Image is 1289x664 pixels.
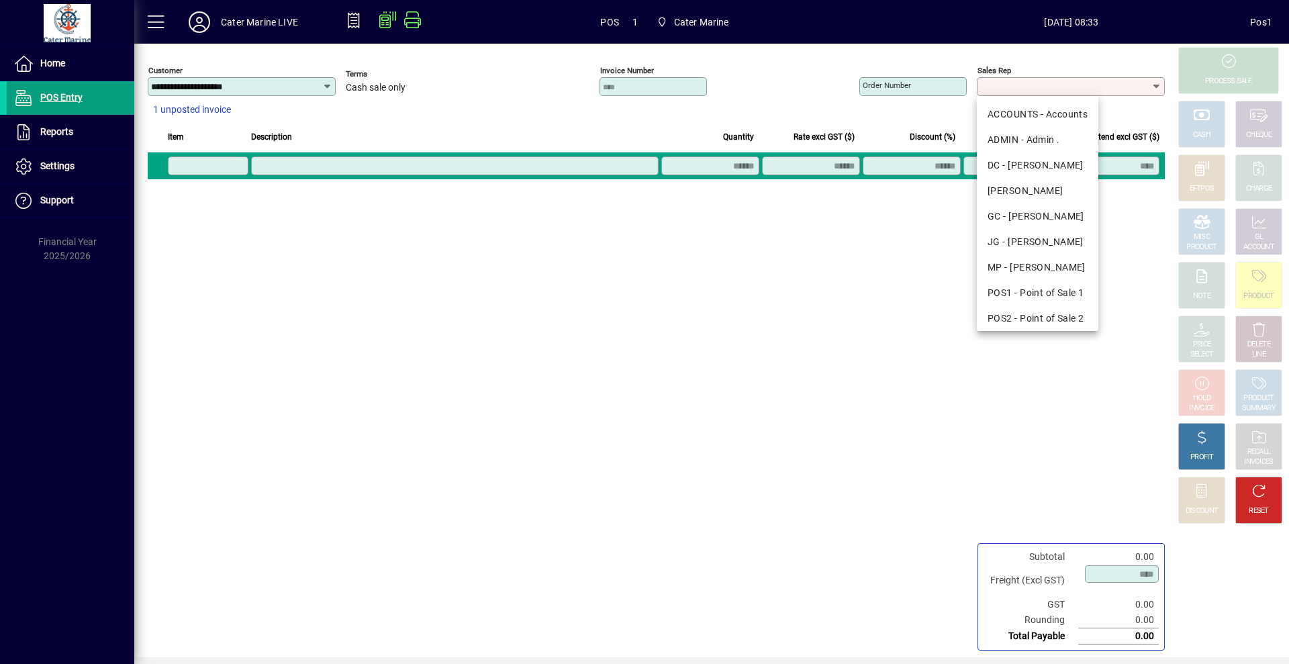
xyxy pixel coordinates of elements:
div: INVOICE [1189,404,1214,414]
td: Freight (Excl GST) [984,565,1078,597]
mat-option: DC - Dan Cleaver [977,152,1098,178]
td: 0.00 [1078,597,1159,612]
span: Reports [40,126,73,137]
div: RESET [1249,506,1269,516]
span: Discount (%) [910,130,955,144]
div: ADMIN - Admin . [988,133,1088,147]
a: Support [7,184,134,218]
mat-option: JG - John Giles [977,229,1098,254]
div: DELETE [1247,340,1270,350]
a: Reports [7,115,134,149]
td: Rounding [984,612,1078,628]
div: PROCESS SALE [1205,77,1252,87]
mat-label: Order number [863,81,911,90]
mat-option: MP - Margaret Pierce [977,254,1098,280]
span: Cash sale only [346,83,405,93]
mat-option: ADMIN - Admin . [977,127,1098,152]
div: DC - [PERSON_NAME] [988,158,1088,173]
span: Description [251,130,292,144]
div: PRODUCT [1243,291,1274,301]
mat-option: POS1 - Point of Sale 1 [977,280,1098,305]
div: MP - [PERSON_NAME] [988,260,1088,275]
div: RECALL [1247,447,1271,457]
div: CASH [1193,130,1210,140]
span: Cater Marine [674,11,729,33]
span: POS [600,11,619,33]
div: INVOICES [1244,457,1273,467]
div: PRODUCT [1243,393,1274,404]
mat-option: POS2 - Point of Sale 2 [977,305,1098,331]
div: ACCOUNT [1243,242,1274,252]
button: 1 unposted invoice [148,98,236,122]
mat-label: Customer [148,66,183,75]
mat-option: ACCOUNTS - Accounts [977,101,1098,127]
div: NOTE [1193,291,1210,301]
td: 0.00 [1078,612,1159,628]
span: Settings [40,160,75,171]
div: PRODUCT [1186,242,1216,252]
div: GC - [PERSON_NAME] [988,209,1088,224]
a: Home [7,47,134,81]
span: Extend excl GST ($) [1090,130,1159,144]
div: JG - [PERSON_NAME] [988,235,1088,249]
div: PROFIT [1190,453,1213,463]
div: MISC [1194,232,1210,242]
a: Settings [7,150,134,183]
span: Rate excl GST ($) [794,130,855,144]
div: DISCOUNT [1186,506,1218,516]
span: 1 unposted invoice [153,103,231,117]
td: 0.00 [1078,628,1159,645]
div: EFTPOS [1190,184,1214,194]
div: LINE [1252,350,1266,360]
div: ACCOUNTS - Accounts [988,107,1088,122]
div: CHARGE [1246,184,1272,194]
span: 1 [632,11,638,33]
span: Home [40,58,65,68]
div: Cater Marine LIVE [221,11,298,33]
td: Subtotal [984,549,1078,565]
td: GST [984,597,1078,612]
td: 0.00 [1078,549,1159,565]
span: Cater Marine [651,10,734,34]
div: PRICE [1193,340,1211,350]
td: Total Payable [984,628,1078,645]
mat-option: GC - Gerard Cantin [977,203,1098,229]
span: Item [168,130,184,144]
div: POS2 - Point of Sale 2 [988,312,1088,326]
span: [DATE] 08:33 [893,11,1251,33]
span: Quantity [723,130,754,144]
span: Support [40,195,74,205]
div: HOLD [1193,393,1210,404]
button: Profile [178,10,221,34]
mat-label: Sales rep [977,66,1011,75]
span: Terms [346,70,426,79]
div: SELECT [1190,350,1214,360]
div: CHEQUE [1246,130,1272,140]
div: SUMMARY [1242,404,1276,414]
span: POS Entry [40,92,83,103]
mat-option: DEB - Debbie McQuarters [977,178,1098,203]
div: Pos1 [1250,11,1272,33]
mat-label: Invoice number [600,66,654,75]
div: [PERSON_NAME] [988,184,1088,198]
div: GL [1255,232,1263,242]
div: POS1 - Point of Sale 1 [988,286,1088,300]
